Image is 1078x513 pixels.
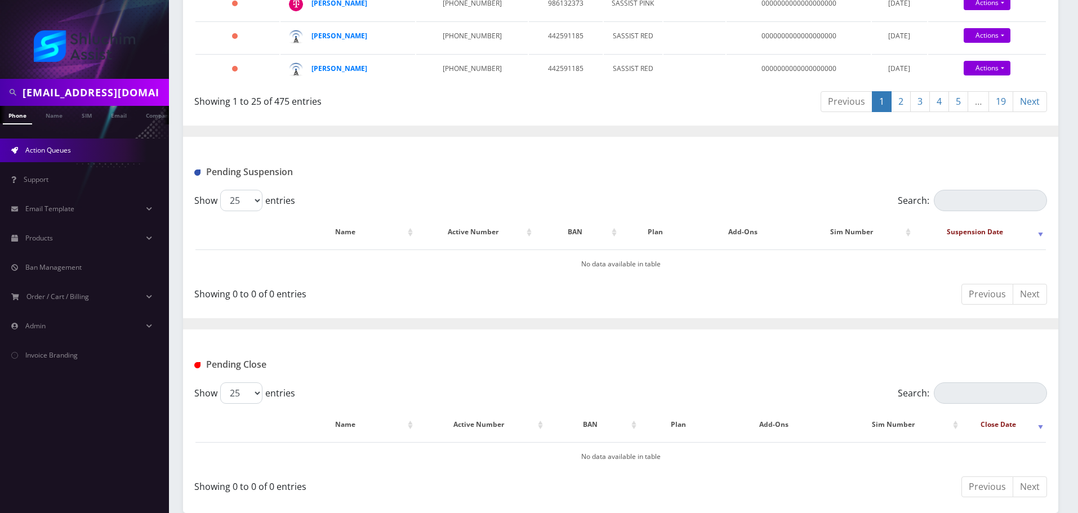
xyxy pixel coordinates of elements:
[988,91,1013,112] a: 19
[604,54,662,86] td: SASSIST RED
[24,175,48,184] span: Support
[140,106,178,123] a: Company
[604,21,662,53] td: SASSIST RED
[910,91,930,112] a: 3
[964,28,1010,43] a: Actions
[1013,476,1047,497] a: Next
[640,408,716,441] th: Plan
[964,61,1010,75] a: Actions
[727,54,871,86] td: 0000000000000000000
[968,91,989,112] a: …
[961,476,1013,497] a: Previous
[691,216,794,248] th: Add-Ons
[718,408,831,441] th: Add-Ons
[948,91,968,112] a: 5
[3,106,32,124] a: Phone
[194,169,201,176] img: Pending Suspension
[311,64,367,73] a: [PERSON_NAME]
[195,442,1046,471] td: No data available in table
[898,382,1047,404] label: Search:
[220,382,262,404] select: Showentries
[547,408,639,441] th: BAN: activate to sort column ascending
[891,91,911,112] a: 2
[416,54,527,86] td: [PHONE_NUMBER]
[194,382,295,404] label: Show entries
[796,216,914,248] th: Sim Number: activate to sort column ascending
[1013,91,1047,112] a: Next
[831,408,960,441] th: Sim Number: activate to sort column ascending
[25,321,46,331] span: Admin
[25,233,53,243] span: Products
[281,408,416,441] th: Name: activate to sort column ascending
[1013,284,1047,305] a: Next
[194,90,612,108] div: Showing 1 to 25 of 475 entries
[416,21,527,53] td: [PHONE_NUMBER]
[194,167,467,177] h1: Pending Suspension
[962,408,1046,441] th: Close Date: activate to sort column ascending
[417,408,546,441] th: Active Number: activate to sort column ascending
[25,262,82,272] span: Ban Management
[934,382,1047,404] input: Search:
[529,21,603,53] td: 442591185
[888,31,910,41] span: [DATE]
[821,91,872,112] a: Previous
[26,292,89,301] span: Order / Cart / Billing
[220,190,262,211] select: Showentries
[536,216,620,248] th: BAN: activate to sort column ascending
[76,106,97,123] a: SIM
[929,91,949,112] a: 4
[194,190,295,211] label: Show entries
[311,31,367,41] a: [PERSON_NAME]
[40,106,68,123] a: Name
[194,359,467,370] h1: Pending Close
[417,216,534,248] th: Active Number: activate to sort column ascending
[25,145,71,155] span: Action Queues
[25,204,74,213] span: Email Template
[194,283,612,301] div: Showing 0 to 0 of 0 entries
[25,350,78,360] span: Invoice Branding
[961,284,1013,305] a: Previous
[888,64,910,73] span: [DATE]
[194,475,612,493] div: Showing 0 to 0 of 0 entries
[727,21,871,53] td: 0000000000000000000
[934,190,1047,211] input: Search:
[23,82,166,103] input: Search in Company
[621,216,690,248] th: Plan
[872,91,892,112] a: 1
[915,216,1046,248] th: Suspension Date: activate to sort column ascending
[105,106,132,123] a: Email
[194,362,201,368] img: Pending Close
[529,54,603,86] td: 442591185
[898,190,1047,211] label: Search:
[195,249,1046,278] td: No data available in table
[34,30,135,62] img: Shluchim Assist
[281,216,416,248] th: Name: activate to sort column ascending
